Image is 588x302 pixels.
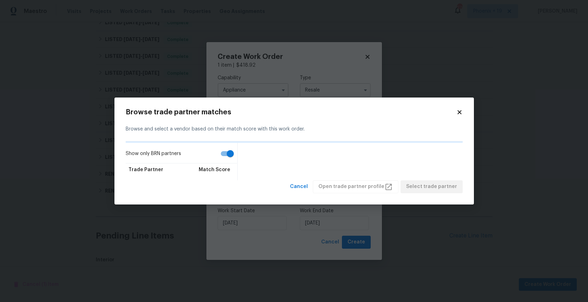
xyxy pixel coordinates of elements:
[126,109,456,116] h2: Browse trade partner matches
[126,117,463,141] div: Browse and select a vendor based on their match score with this work order.
[287,180,311,193] button: Cancel
[290,182,308,191] span: Cancel
[128,166,163,173] span: Trade Partner
[126,150,181,157] span: Show only BRN partners
[199,166,230,173] span: Match Score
